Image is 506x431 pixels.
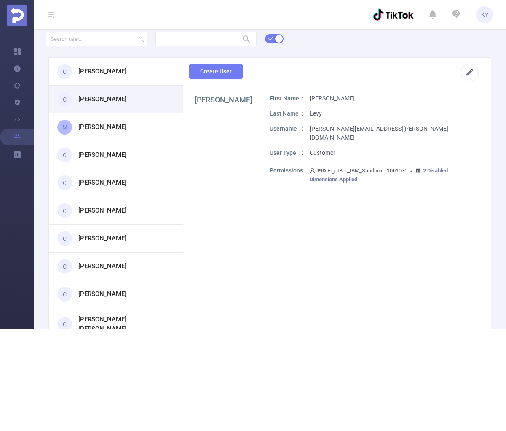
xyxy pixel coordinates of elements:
[63,175,67,191] span: C
[63,91,67,108] span: C
[317,167,327,174] b: PID:
[310,148,335,157] p: Customer
[63,258,67,275] span: C
[7,5,27,26] img: Protected Media
[310,94,355,103] p: [PERSON_NAME]
[62,119,67,136] span: M
[78,94,126,104] h3: [PERSON_NAME]
[78,315,168,334] h3: [PERSON_NAME] [PERSON_NAME]
[63,316,67,333] span: C
[270,109,303,118] p: Last Name
[189,64,243,79] button: Create User
[63,202,67,219] span: C
[407,167,415,174] span: >
[270,166,303,175] p: Permissions
[63,286,67,303] span: C
[63,147,67,164] span: C
[481,6,488,23] span: KY
[310,109,322,118] p: Levy
[195,94,252,105] h1: [PERSON_NAME]
[78,234,126,243] h3: [PERSON_NAME]
[270,124,303,133] p: Username
[138,36,144,42] i: icon: search
[78,67,126,76] h3: [PERSON_NAME]
[78,178,126,188] h3: [PERSON_NAME]
[310,124,477,142] p: [PERSON_NAME][EMAIL_ADDRESS][PERSON_NAME][DOMAIN_NAME]
[270,148,303,157] p: User Type
[310,168,317,173] i: icon: user
[78,150,126,160] h3: [PERSON_NAME]
[63,63,67,80] span: C
[78,289,126,299] h3: [PERSON_NAME]
[78,122,126,132] h3: [PERSON_NAME]
[63,230,67,247] span: C
[310,167,448,183] span: EightBar_IBM_Sandbox - 1001070
[78,261,126,271] h3: [PERSON_NAME]
[46,32,147,46] input: Search user...
[268,36,273,41] i: icon: check
[270,94,303,103] p: First Name
[78,206,126,215] h3: [PERSON_NAME]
